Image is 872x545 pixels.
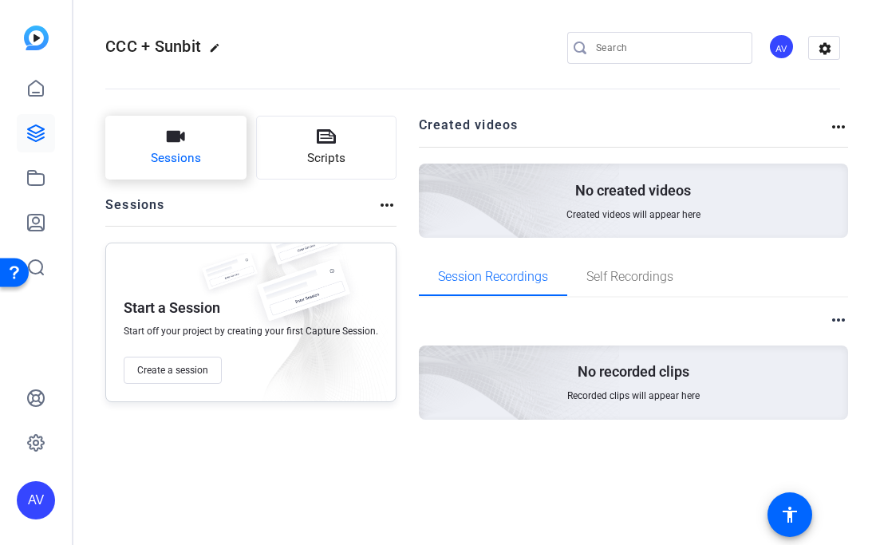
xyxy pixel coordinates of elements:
[829,310,848,330] mat-icon: more_horiz
[377,195,397,215] mat-icon: more_horiz
[105,195,165,226] h2: Sessions
[768,34,795,60] div: AV
[124,325,378,338] span: Start off your project by creating your first Capture Session.
[256,116,397,180] button: Scripts
[137,364,208,377] span: Create a session
[105,116,247,180] button: Sessions
[586,271,673,283] span: Self Recordings
[240,188,621,534] img: embarkstudio-empty-session.png
[566,208,700,221] span: Created videos will appear here
[780,505,799,524] mat-icon: accessibility
[575,181,691,200] p: No created videos
[124,298,220,318] p: Start a Session
[240,6,621,352] img: Creted videos background
[151,149,201,168] span: Sessions
[243,259,363,338] img: fake-session.png
[829,117,848,136] mat-icon: more_horiz
[233,239,388,409] img: embarkstudio-empty-session.png
[809,37,841,61] mat-icon: settings
[578,362,689,381] p: No recorded clips
[24,26,49,50] img: blue-gradient.svg
[596,38,740,57] input: Search
[307,149,345,168] span: Scripts
[419,116,830,147] h2: Created videos
[124,357,222,384] button: Create a session
[438,271,548,283] span: Session Recordings
[567,389,700,402] span: Recorded clips will appear here
[768,34,796,61] ngx-avatar: Adrian Valente
[105,37,201,56] span: CCC + Sunbit
[17,481,55,519] div: AV
[259,219,347,278] img: fake-session.png
[194,253,266,300] img: fake-session.png
[209,42,228,61] mat-icon: edit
